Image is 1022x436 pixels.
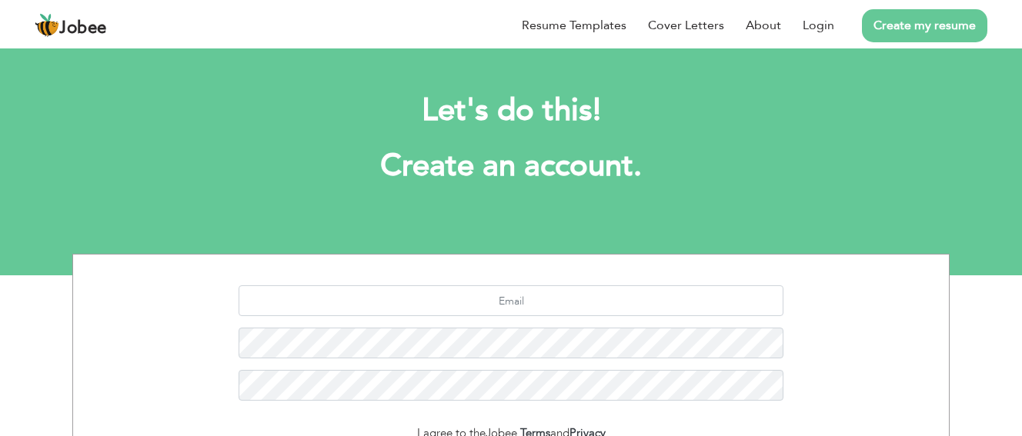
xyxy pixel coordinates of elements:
a: Resume Templates [522,16,626,35]
a: Create my resume [862,9,987,42]
a: Cover Letters [648,16,724,35]
h2: Let's do this! [95,91,927,131]
a: Jobee [35,13,107,38]
span: Jobee [59,20,107,37]
input: Email [239,285,784,316]
a: About [746,16,781,35]
a: Login [803,16,834,35]
img: jobee.io [35,13,59,38]
h1: Create an account. [95,146,927,186]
